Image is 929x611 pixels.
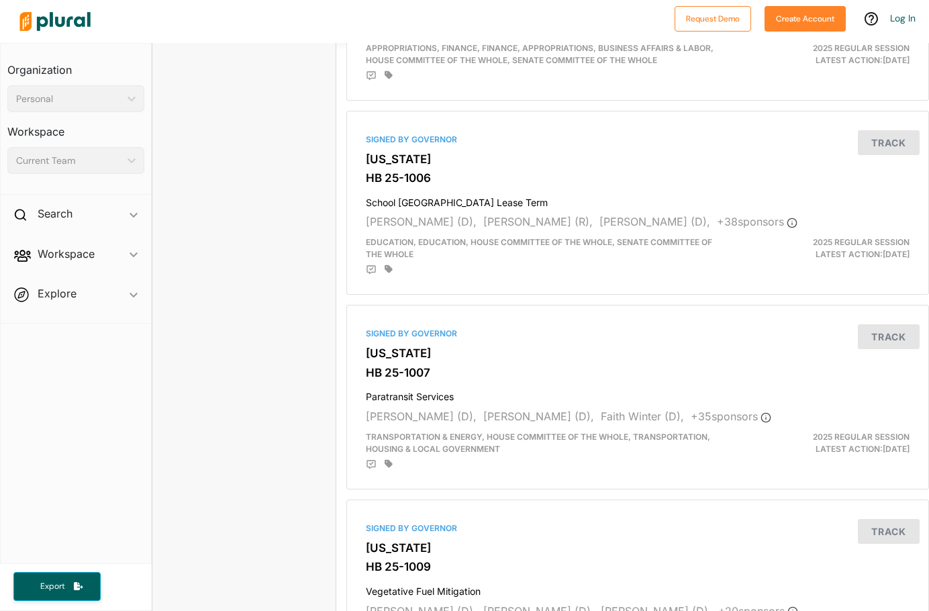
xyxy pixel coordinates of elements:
[366,328,910,340] div: Signed by Governor
[366,385,910,403] h4: Paratransit Services
[483,215,593,228] span: [PERSON_NAME] (R),
[717,215,797,228] span: + 38 sponsor s
[366,265,377,275] div: Add Position Statement
[858,324,920,349] button: Track
[732,431,920,455] div: Latest Action: [DATE]
[366,134,910,146] div: Signed by Governor
[765,11,846,25] a: Create Account
[890,12,916,24] a: Log In
[813,43,910,53] span: 2025 Regular Session
[385,70,393,80] div: Add tags
[366,191,910,209] h4: School [GEOGRAPHIC_DATA] Lease Term
[813,237,910,247] span: 2025 Regular Session
[366,410,477,423] span: [PERSON_NAME] (D),
[858,519,920,544] button: Track
[385,459,393,469] div: Add tags
[765,6,846,32] button: Create Account
[675,11,751,25] a: Request Demo
[366,43,714,65] span: Appropriations, Finance, Finance, Appropriations, Business Affairs & Labor, House Committee of th...
[31,581,74,592] span: Export
[16,154,122,168] div: Current Team
[366,541,910,555] h3: [US_STATE]
[483,410,594,423] span: [PERSON_NAME] (D),
[7,50,144,80] h3: Organization
[366,215,477,228] span: [PERSON_NAME] (D),
[366,522,910,534] div: Signed by Governor
[38,206,72,221] h2: Search
[366,346,910,360] h3: [US_STATE]
[599,215,710,228] span: [PERSON_NAME] (D),
[858,130,920,155] button: Track
[366,366,910,379] h3: HB 25-1007
[7,112,144,142] h3: Workspace
[16,92,122,106] div: Personal
[13,572,101,601] button: Export
[366,70,377,81] div: Add Position Statement
[732,42,920,66] div: Latest Action: [DATE]
[691,410,771,423] span: + 35 sponsor s
[732,236,920,261] div: Latest Action: [DATE]
[366,560,910,573] h3: HB 25-1009
[366,432,710,454] span: Transportation & Energy, House Committee of the Whole, Transportation, Housing & Local Government
[366,459,377,470] div: Add Position Statement
[601,410,684,423] span: Faith Winter (D),
[366,579,910,598] h4: Vegetative Fuel Mitigation
[813,432,910,442] span: 2025 Regular Session
[366,171,910,185] h3: HB 25-1006
[385,265,393,274] div: Add tags
[366,237,712,259] span: Education, Education, House Committee of the Whole, Senate Committee of the Whole
[675,6,751,32] button: Request Demo
[366,152,910,166] h3: [US_STATE]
